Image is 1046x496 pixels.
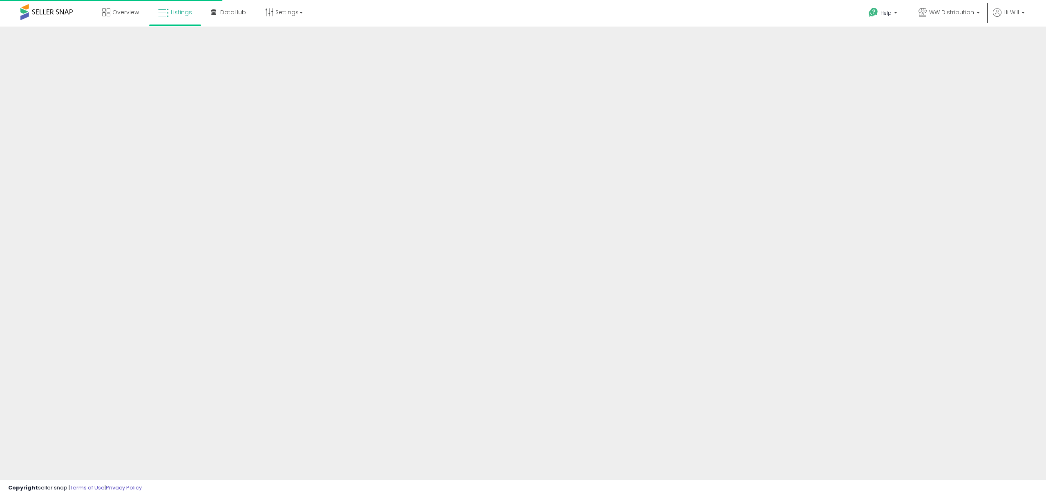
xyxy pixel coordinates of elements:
span: Overview [112,8,139,16]
span: DataHub [220,8,246,16]
i: Get Help [868,7,878,18]
a: Hi Will [993,8,1025,27]
span: Listings [171,8,192,16]
span: Help [881,9,892,16]
a: Help [862,1,905,27]
span: Hi Will [1004,8,1019,16]
span: WW Distribution [929,8,974,16]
